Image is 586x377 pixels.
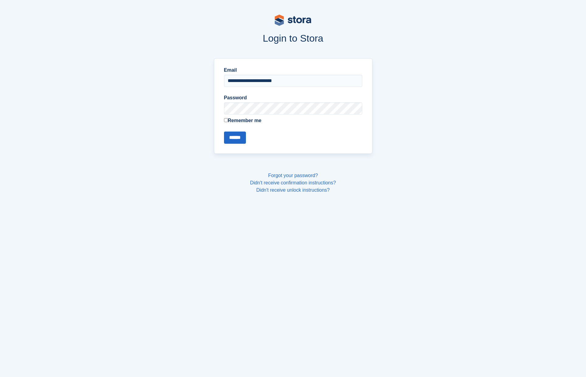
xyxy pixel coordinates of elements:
[275,15,311,26] img: stora-logo-53a41332b3708ae10de48c4981b4e9114cc0af31d8433b30ea865607fb682f29.svg
[224,67,362,74] label: Email
[224,118,228,122] input: Remember me
[256,187,329,193] a: Didn't receive unlock instructions?
[250,180,336,185] a: Didn't receive confirmation instructions?
[268,173,318,178] a: Forgot your password?
[224,94,362,101] label: Password
[224,117,362,124] label: Remember me
[98,33,488,44] h1: Login to Stora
